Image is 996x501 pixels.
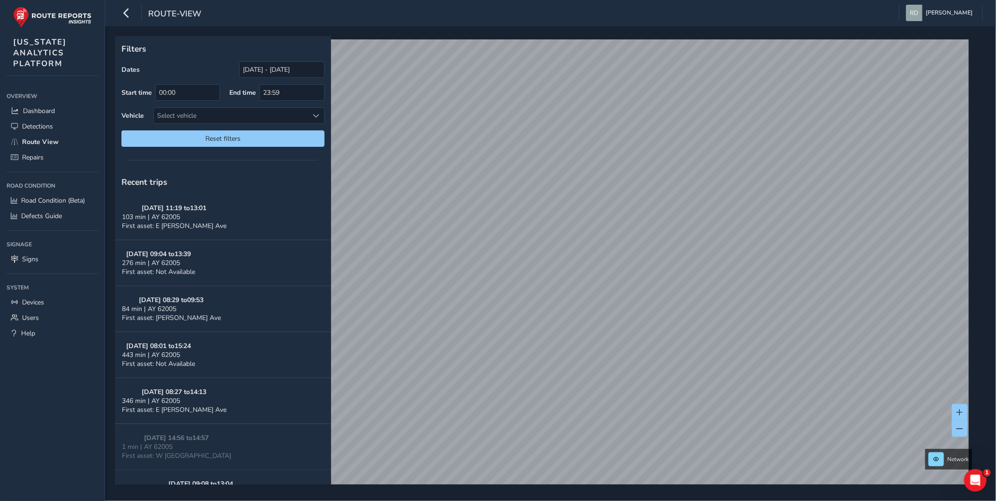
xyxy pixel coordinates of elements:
[7,310,98,326] a: Users
[115,240,331,286] button: [DATE] 09:04 to13:39276 min | AY 62005First asset: Not Available
[121,130,324,147] button: Reset filters
[22,153,44,162] span: Repairs
[7,237,98,251] div: Signage
[7,103,98,119] a: Dashboard
[22,137,59,146] span: Route View
[115,194,331,240] button: [DATE] 11:19 to13:01103 min | AY 62005First asset: E [PERSON_NAME] Ave
[13,37,67,69] span: [US_STATE] ANALYTICS PLATFORM
[947,455,969,463] span: Network
[21,329,35,338] span: Help
[22,298,44,307] span: Devices
[983,469,991,477] span: 1
[115,286,331,332] button: [DATE] 08:29 to09:5384 min | AY 62005First asset: [PERSON_NAME] Ave
[128,134,317,143] span: Reset filters
[7,150,98,165] a: Repairs
[121,43,324,55] p: Filters
[21,212,62,220] span: Defects Guide
[115,378,331,424] button: [DATE] 08:27 to14:13346 min | AY 62005First asset: E [PERSON_NAME] Ave
[126,250,191,258] strong: [DATE] 09:04 to 13:39
[122,313,221,322] span: First asset: [PERSON_NAME] Ave
[142,387,207,396] strong: [DATE] 08:27 to 14:13
[7,251,98,267] a: Signs
[122,396,180,405] span: 346 min | AY 62005
[7,119,98,134] a: Detections
[121,65,140,74] label: Dates
[22,122,53,131] span: Detections
[118,39,969,496] canvas: Map
[122,267,195,276] span: First asset: Not Available
[22,313,39,322] span: Users
[154,108,309,123] div: Select vehicle
[122,304,176,313] span: 84 min | AY 62005
[229,88,256,97] label: End time
[148,8,201,21] span: route-view
[122,451,231,460] span: First asset: W [GEOGRAPHIC_DATA]
[122,359,195,368] span: First asset: Not Available
[122,350,180,359] span: 443 min | AY 62005
[122,213,180,221] span: 103 min | AY 62005
[7,326,98,341] a: Help
[7,179,98,193] div: Road Condition
[7,295,98,310] a: Devices
[23,106,55,115] span: Dashboard
[7,208,98,224] a: Defects Guide
[168,479,233,488] strong: [DATE] 09:08 to 13:04
[144,433,209,442] strong: [DATE] 14:56 to 14:57
[906,5,976,21] button: [PERSON_NAME]
[7,281,98,295] div: System
[964,469,987,492] iframe: Intercom live chat
[126,342,191,350] strong: [DATE] 08:01 to 15:24
[906,5,922,21] img: diamond-layout
[13,7,91,28] img: rr logo
[21,196,85,205] span: Road Condition (Beta)
[115,424,331,470] button: [DATE] 14:56 to14:571 min | AY 62005First asset: W [GEOGRAPHIC_DATA]
[926,5,973,21] span: [PERSON_NAME]
[122,258,180,267] span: 276 min | AY 62005
[121,88,152,97] label: Start time
[7,134,98,150] a: Route View
[121,111,144,120] label: Vehicle
[122,405,226,414] span: First asset: E [PERSON_NAME] Ave
[22,255,38,264] span: Signs
[115,332,331,378] button: [DATE] 08:01 to15:24443 min | AY 62005First asset: Not Available
[139,296,204,304] strong: [DATE] 08:29 to 09:53
[122,442,173,451] span: 1 min | AY 62005
[121,176,167,188] span: Recent trips
[7,89,98,103] div: Overview
[7,193,98,208] a: Road Condition (Beta)
[142,204,207,213] strong: [DATE] 11:19 to 13:01
[122,221,226,230] span: First asset: E [PERSON_NAME] Ave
